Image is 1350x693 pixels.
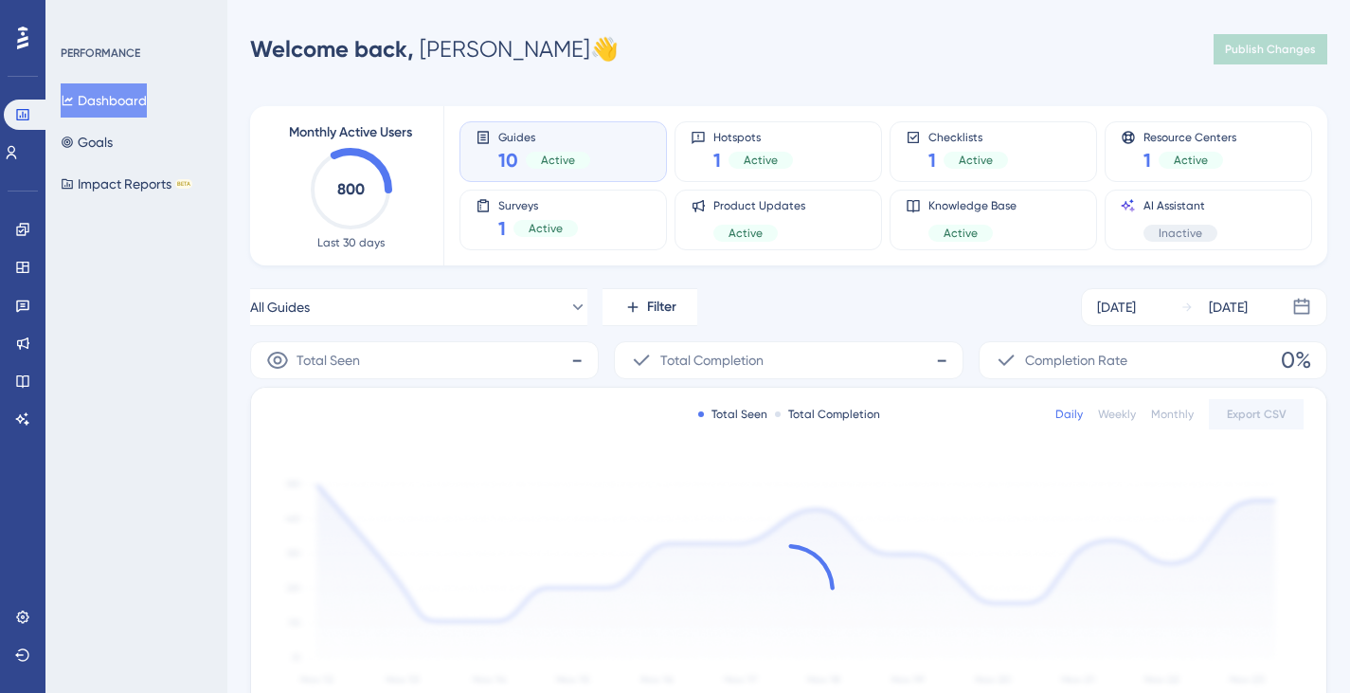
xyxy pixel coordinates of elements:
[61,167,192,201] button: Impact ReportsBETA
[1159,226,1202,241] span: Inactive
[541,153,575,168] span: Active
[250,34,619,64] div: [PERSON_NAME] 👋
[1151,407,1194,422] div: Monthly
[1143,147,1151,173] span: 1
[1225,42,1316,57] span: Publish Changes
[1281,345,1311,375] span: 0%
[337,180,365,198] text: 800
[61,46,140,61] div: PERFORMANCE
[498,147,518,173] span: 10
[1209,399,1304,429] button: Export CSV
[1209,296,1248,319] div: [DATE]
[1174,153,1208,168] span: Active
[729,226,763,241] span: Active
[317,235,385,250] span: Last 30 days
[250,35,414,63] span: Welcome back,
[1143,198,1217,213] span: AI Assistant
[698,407,767,422] div: Total Seen
[1097,296,1136,319] div: [DATE]
[928,130,1008,143] span: Checklists
[498,215,506,242] span: 1
[713,147,721,173] span: 1
[928,198,1017,213] span: Knowledge Base
[250,288,587,326] button: All Guides
[928,147,936,173] span: 1
[571,345,583,375] span: -
[1055,407,1083,422] div: Daily
[660,349,764,372] span: Total Completion
[498,198,578,211] span: Surveys
[744,153,778,168] span: Active
[1098,407,1136,422] div: Weekly
[1025,349,1127,372] span: Completion Rate
[944,226,978,241] span: Active
[959,153,993,168] span: Active
[250,296,310,319] span: All Guides
[529,221,563,236] span: Active
[713,130,793,143] span: Hotspots
[1227,407,1287,422] span: Export CSV
[775,407,880,422] div: Total Completion
[297,349,360,372] span: Total Seen
[498,130,590,143] span: Guides
[1143,130,1236,143] span: Resource Centers
[61,125,113,159] button: Goals
[1214,34,1327,64] button: Publish Changes
[61,83,147,118] button: Dashboard
[603,288,697,326] button: Filter
[647,296,676,319] span: Filter
[289,121,412,144] span: Monthly Active Users
[936,345,947,375] span: -
[175,179,192,189] div: BETA
[713,198,805,213] span: Product Updates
